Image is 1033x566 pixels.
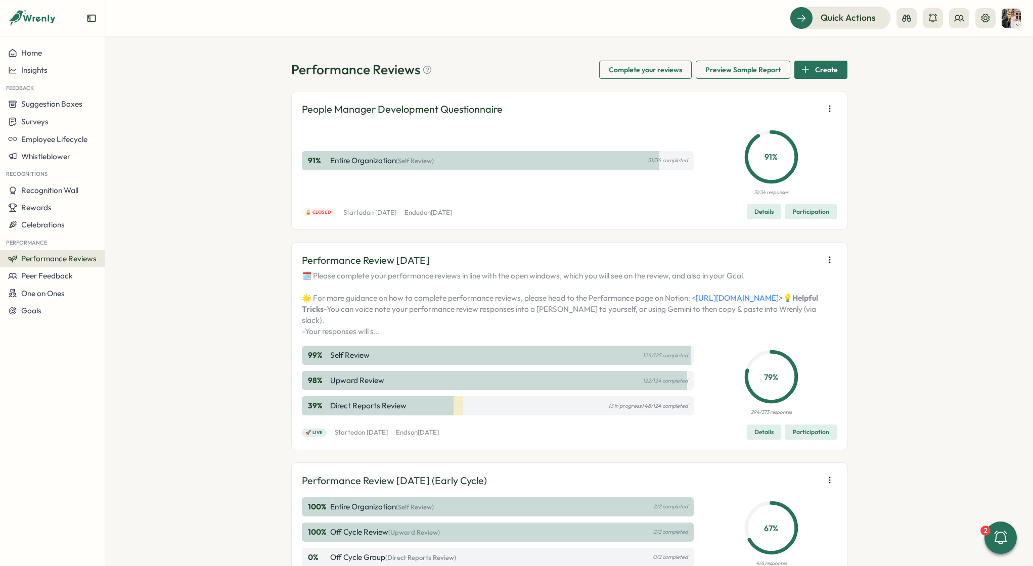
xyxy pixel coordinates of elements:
[821,11,876,24] span: Quick Actions
[754,205,774,219] span: Details
[643,352,688,359] p: 124/125 completed
[302,102,503,117] p: People Manager Development Questionnaire
[754,425,774,439] span: Details
[21,306,41,315] span: Goals
[21,134,87,144] span: Employee Lifecycle
[1002,9,1021,28] img: Hannah Saunders
[388,528,440,536] span: (Upward Review)
[980,526,991,536] div: 2
[21,152,70,161] span: Whistleblower
[305,209,331,216] span: 🔒 Closed
[609,403,688,409] p: (3 in progress) 48/124 completed
[21,254,97,263] span: Performance Reviews
[308,552,328,563] p: 0 %
[653,554,688,560] p: 0/2 completed
[330,527,440,538] p: Off Cycle Review
[653,529,688,535] p: 2/2 completed
[21,185,78,195] span: Recognition Wall
[21,271,73,280] span: Peer Feedback
[21,48,42,58] span: Home
[747,424,781,440] button: Details
[396,428,439,437] p: Ends on [DATE]
[793,205,829,219] span: Participation
[396,503,434,511] span: (Self Review)
[385,553,456,561] span: (Direct Reports Review)
[751,408,792,416] p: 294/373 responses
[305,429,323,436] span: 🚀 Live
[302,270,837,337] p: 🗓️ Please complete your performance reviews in line with the open windows, which you will see on ...
[302,473,487,489] p: Performance Review [DATE] (Early Cycle)
[747,370,796,383] p: 79 %
[599,61,692,79] button: Complete your reviews
[330,350,370,361] p: Self Review
[308,350,328,361] p: 99 %
[308,400,328,411] p: 39 %
[330,155,434,166] p: Entire Organization
[609,61,682,78] span: Complete your reviews
[793,425,829,439] span: Participation
[648,157,688,164] p: 31/34 completed
[308,375,328,386] p: 98 %
[343,208,396,217] p: Started on [DATE]
[308,527,328,538] p: 100 %
[705,61,781,78] span: Preview Sample Report
[21,65,48,75] span: Insights
[696,293,783,303] a: [URL][DOMAIN_NAME]>
[21,289,65,298] span: One on Ones
[747,151,796,163] p: 91 %
[790,7,890,29] button: Quick Actions
[815,61,838,78] span: Create
[21,117,49,126] span: Surveys
[984,522,1017,554] button: 2
[754,188,788,197] p: 31/34 responses
[21,203,52,212] span: Rewards
[396,157,434,165] span: (Self Review)
[335,428,388,437] p: Started on [DATE]
[86,13,97,23] button: Expand sidebar
[308,501,328,512] p: 100 %
[330,400,407,411] p: Direct Reports Review
[696,61,790,79] button: Preview Sample Report
[308,155,328,166] p: 91 %
[747,522,796,534] p: 67 %
[653,503,688,510] p: 2/2 completed
[21,99,82,109] span: Suggestion Boxes
[21,220,65,229] span: Celebrations
[405,208,452,217] p: Ended on [DATE]
[747,204,781,219] button: Details
[785,424,837,440] button: Participation
[302,253,430,268] p: Performance Review [DATE]
[330,375,384,386] p: Upward Review
[291,61,432,78] h1: Performance Reviews
[330,501,434,512] p: Entire Organization
[330,552,456,563] p: Off Cycle Group
[794,61,847,79] button: Create
[785,204,837,219] button: Participation
[643,378,688,384] p: 122/124 completed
